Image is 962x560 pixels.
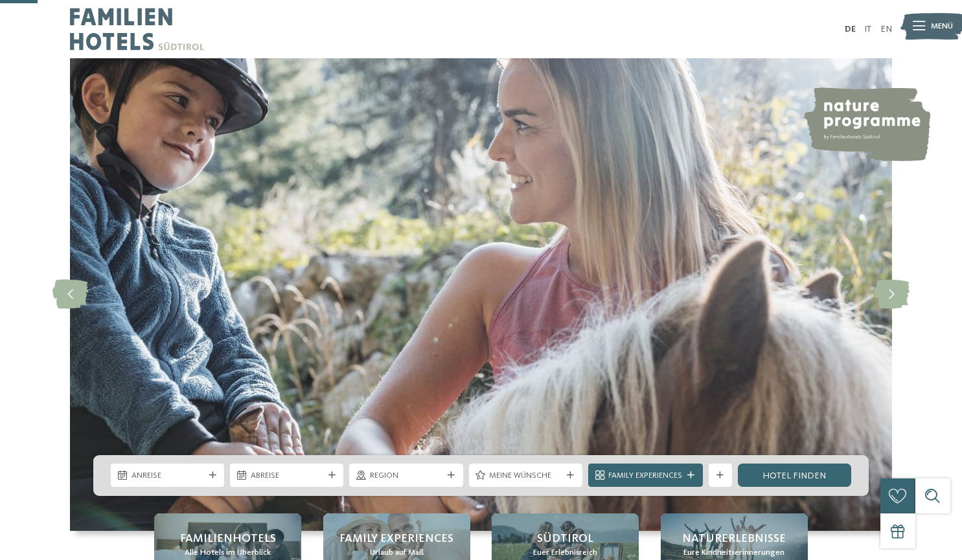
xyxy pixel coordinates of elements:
span: Menü [931,21,953,32]
span: Naturerlebnisse [682,531,786,547]
span: Alle Hotels im Überblick [185,547,271,559]
span: Meine Wünsche [489,470,562,482]
a: EN [880,25,892,34]
span: Urlaub auf Maß [370,547,424,559]
span: Family Experiences [339,531,453,547]
img: nature programme by Familienhotels Südtirol [802,87,930,161]
span: Familienhotels [180,531,276,547]
a: DE [845,25,856,34]
span: Euer Erlebnisreich [533,547,597,559]
a: IT [864,25,871,34]
span: Abreise [251,470,323,482]
img: Familienhotels Südtirol: The happy family places [70,58,892,531]
span: Südtirol [537,531,593,547]
span: Family Experiences [608,470,682,482]
span: Region [370,470,442,482]
span: Anreise [132,470,204,482]
a: Hotel finden [738,464,851,487]
span: Eure Kindheitserinnerungen [683,547,784,559]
